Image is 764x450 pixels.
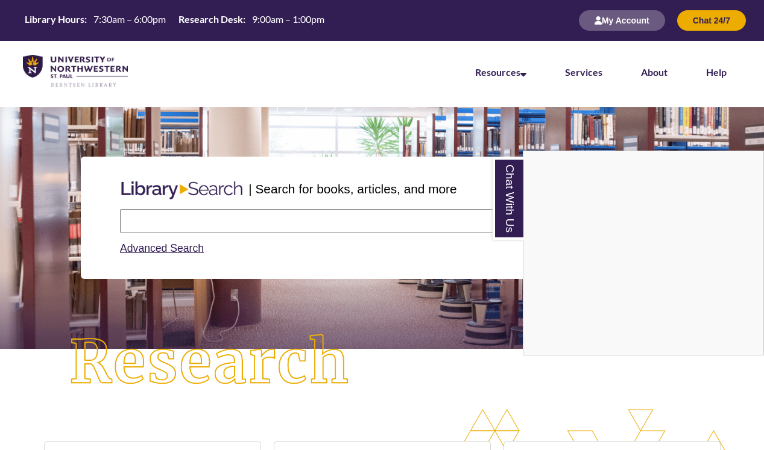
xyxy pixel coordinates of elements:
[565,66,602,78] a: Services
[523,151,763,355] iframe: Chat Widget
[23,55,128,88] img: UNWSP Library Logo
[523,151,764,355] div: Chat With Us
[706,66,727,78] a: Help
[493,157,523,240] a: Chat With Us
[641,66,668,78] a: About
[475,66,526,78] a: Resources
